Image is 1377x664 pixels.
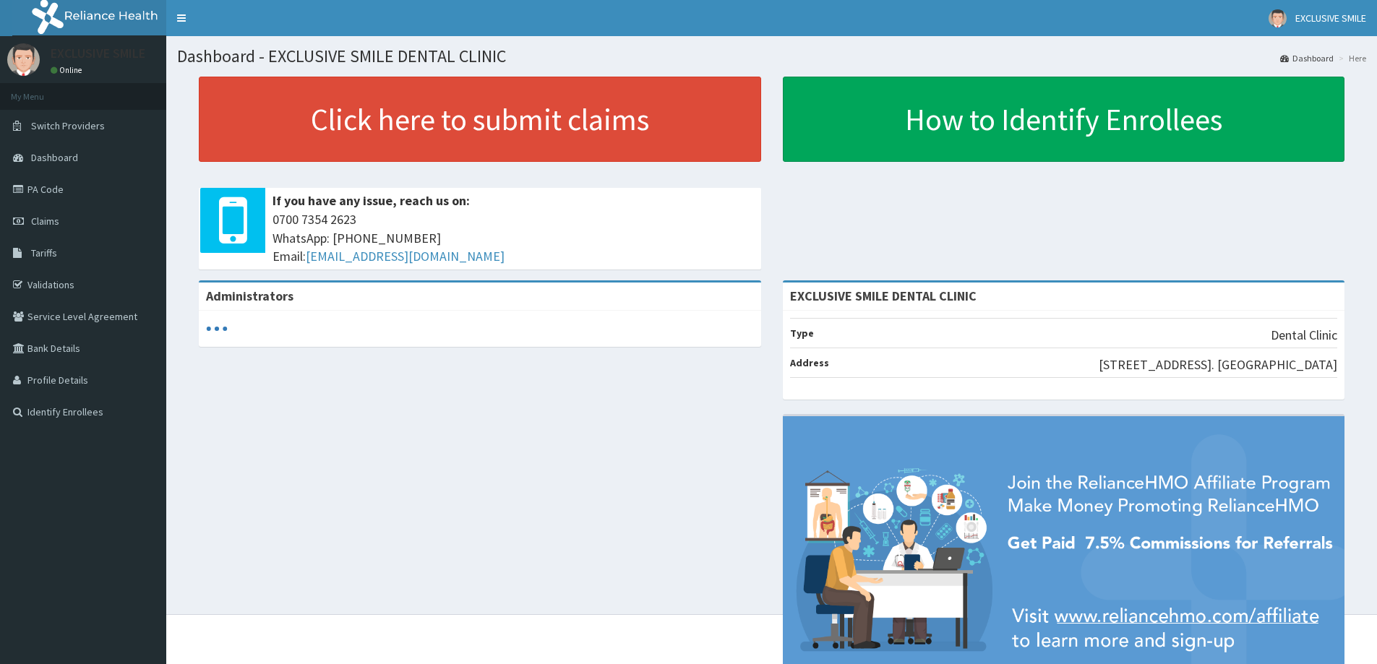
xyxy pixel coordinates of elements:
[790,327,814,340] b: Type
[31,246,57,259] span: Tariffs
[790,356,829,369] b: Address
[1335,52,1366,64] li: Here
[1269,9,1287,27] img: User Image
[306,248,505,264] a: [EMAIL_ADDRESS][DOMAIN_NAME]
[31,215,59,228] span: Claims
[51,47,145,60] p: EXCLUSIVE SMILE
[1280,52,1334,64] a: Dashboard
[273,192,470,209] b: If you have any issue, reach us on:
[31,151,78,164] span: Dashboard
[177,47,1366,66] h1: Dashboard - EXCLUSIVE SMILE DENTAL CLINIC
[206,288,293,304] b: Administrators
[7,43,40,76] img: User Image
[1271,326,1337,345] p: Dental Clinic
[790,288,977,304] strong: EXCLUSIVE SMILE DENTAL CLINIC
[51,65,85,75] a: Online
[783,77,1345,162] a: How to Identify Enrollees
[199,77,761,162] a: Click here to submit claims
[273,210,754,266] span: 0700 7354 2623 WhatsApp: [PHONE_NUMBER] Email:
[1099,355,1337,374] p: [STREET_ADDRESS]. [GEOGRAPHIC_DATA]
[1295,12,1366,25] span: EXCLUSIVE SMILE
[31,119,105,132] span: Switch Providers
[206,318,228,340] svg: audio-loading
